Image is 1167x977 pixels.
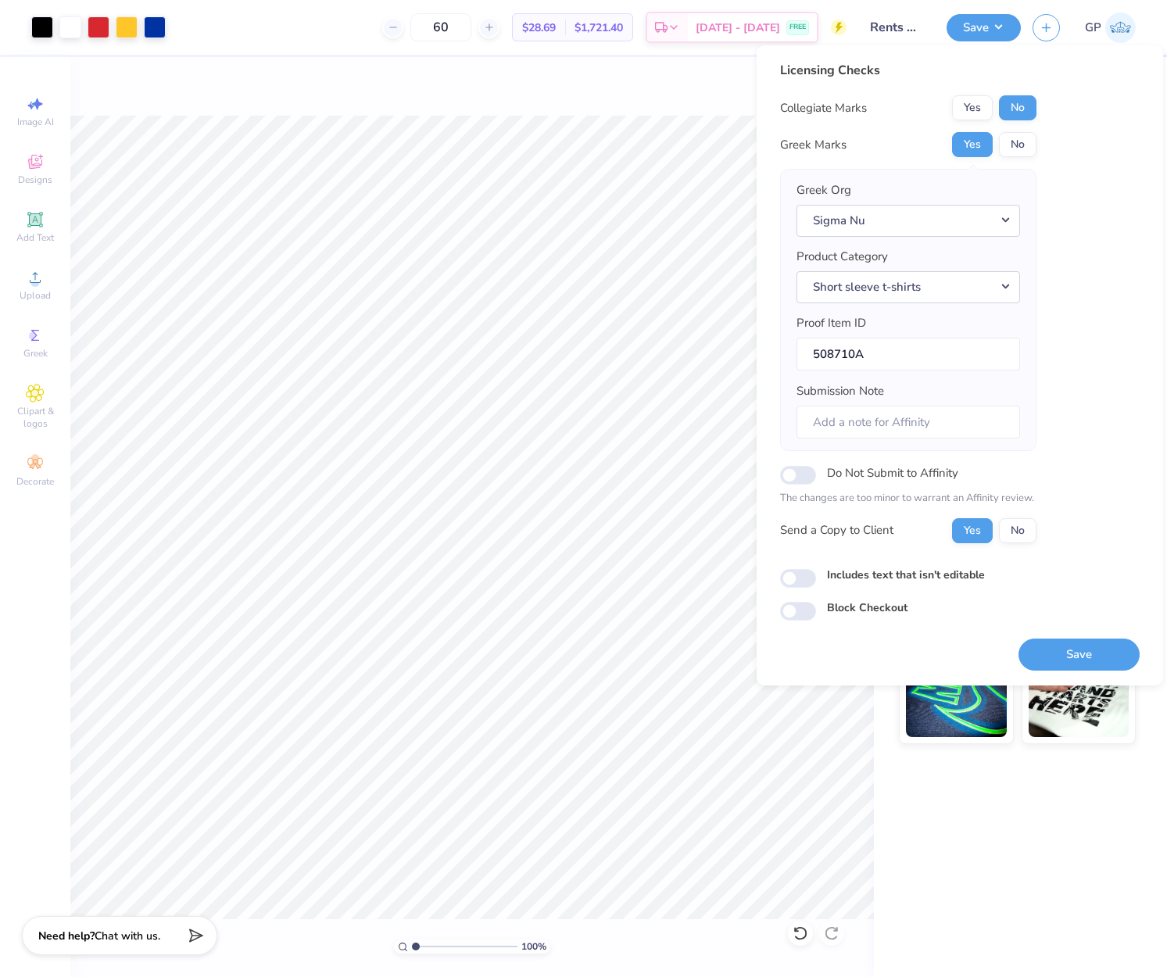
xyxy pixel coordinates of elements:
span: $28.69 [522,20,556,36]
button: Save [1018,639,1140,671]
button: Yes [952,95,993,120]
span: Add Text [16,231,54,244]
span: 100 % [521,939,546,954]
span: Greek [23,347,48,360]
label: Includes text that isn't editable [827,567,985,583]
img: Germaine Penalosa [1105,13,1136,43]
button: No [999,132,1036,157]
img: Glow in the Dark Ink [906,659,1007,737]
span: Clipart & logos [8,405,63,430]
button: Sigma Nu [796,205,1020,237]
input: Untitled Design [858,12,935,43]
button: No [999,518,1036,543]
label: Product Category [796,248,888,266]
span: $1,721.40 [575,20,623,36]
label: Do Not Submit to Affinity [827,463,958,483]
div: Greek Marks [780,136,847,154]
div: Licensing Checks [780,61,1036,80]
button: Save [947,14,1021,41]
span: Decorate [16,475,54,488]
label: Submission Note [796,382,884,400]
span: Upload [20,289,51,302]
div: Send a Copy to Client [780,521,893,539]
button: Yes [952,132,993,157]
span: FREE [789,22,806,33]
button: Short sleeve t-shirts [796,271,1020,303]
span: Chat with us. [95,929,160,943]
img: Water based Ink [1029,659,1129,737]
strong: Need help? [38,929,95,943]
p: The changes are too minor to warrant an Affinity review. [780,491,1036,506]
input: Add a note for Affinity [796,406,1020,439]
div: Collegiate Marks [780,99,867,117]
label: Proof Item ID [796,314,866,332]
a: GP [1085,13,1136,43]
button: Yes [952,518,993,543]
span: GP [1085,19,1101,37]
button: No [999,95,1036,120]
span: Designs [18,174,52,186]
span: Image AI [17,116,54,128]
label: Block Checkout [827,599,907,616]
span: [DATE] - [DATE] [696,20,780,36]
label: Greek Org [796,181,851,199]
input: – – [410,13,471,41]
